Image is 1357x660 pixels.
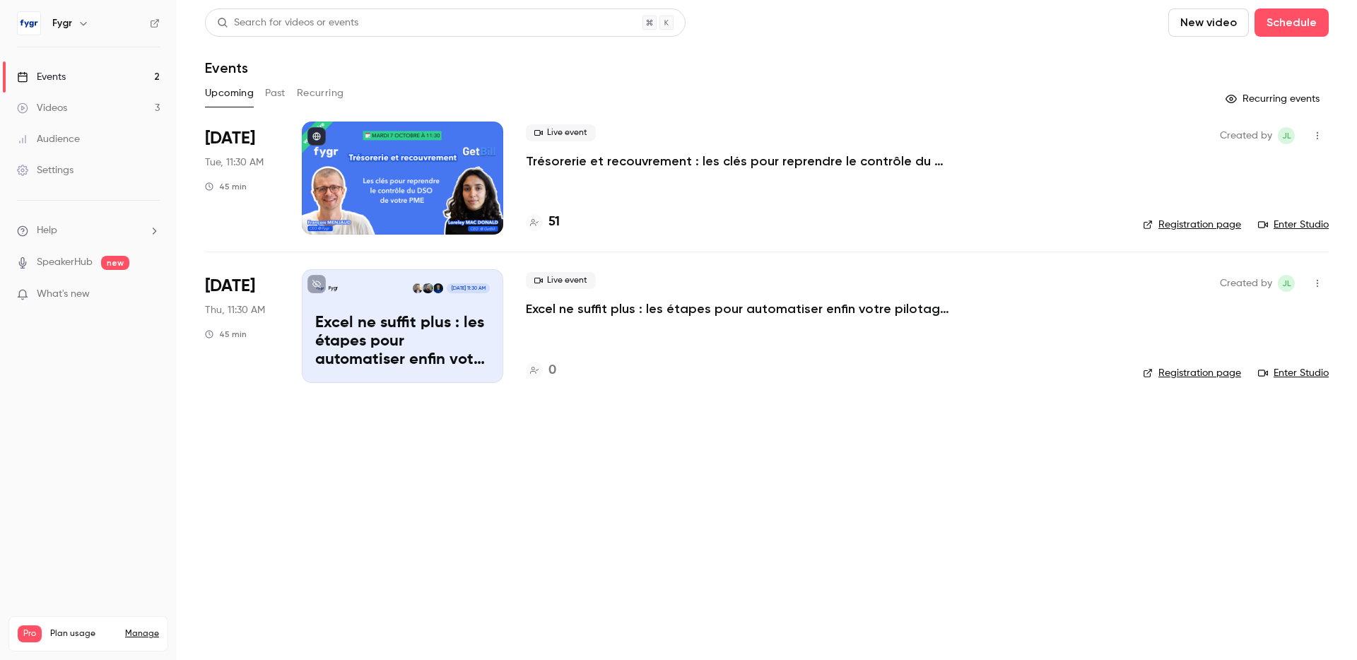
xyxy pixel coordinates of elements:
[1258,218,1329,232] a: Enter Studio
[433,283,443,293] img: François Menjaud
[1282,275,1291,292] span: Jl
[526,213,560,232] a: 51
[205,329,247,340] div: 45 min
[50,628,117,640] span: Plan usage
[1278,127,1295,144] span: Julie le Blanc
[17,132,80,146] div: Audience
[205,275,255,297] span: [DATE]
[1255,8,1329,37] button: Schedule
[205,82,254,105] button: Upcoming
[1143,218,1241,232] a: Registration page
[548,213,560,232] h4: 51
[205,303,265,317] span: Thu, 11:30 AM
[205,181,247,192] div: 45 min
[265,82,286,105] button: Past
[423,283,433,293] img: Jonathan Khalfa
[17,163,74,177] div: Settings
[125,628,159,640] a: Manage
[205,127,255,150] span: [DATE]
[526,361,556,380] a: 0
[1168,8,1249,37] button: New video
[37,287,90,302] span: What's new
[17,223,160,238] li: help-dropdown-opener
[101,256,129,270] span: new
[1143,366,1241,380] a: Registration page
[1282,127,1291,144] span: Jl
[143,288,160,301] iframe: Noticeable Trigger
[526,124,596,141] span: Live event
[1219,88,1329,110] button: Recurring events
[413,283,423,293] img: Thomas Gazquez
[18,12,40,35] img: Fygr
[205,59,248,76] h1: Events
[1278,275,1295,292] span: Julie le Blanc
[1220,275,1272,292] span: Created by
[526,300,950,317] a: Excel ne suffit plus : les étapes pour automatiser enfin votre pilotage financier.
[205,155,264,170] span: Tue, 11:30 AM
[548,361,556,380] h4: 0
[17,70,66,84] div: Events
[205,122,279,235] div: Oct 7 Tue, 11:30 AM (Europe/Paris)
[1220,127,1272,144] span: Created by
[37,223,57,238] span: Help
[329,285,338,292] p: Fygr
[18,625,42,642] span: Pro
[297,82,344,105] button: Recurring
[526,272,596,289] span: Live event
[217,16,358,30] div: Search for videos or events
[447,283,489,293] span: [DATE] 11:30 AM
[1258,366,1329,380] a: Enter Studio
[302,269,503,382] a: Excel ne suffit plus : les étapes pour automatiser enfin votre pilotage financier.FygrFrançois Me...
[37,255,93,270] a: SpeakerHub
[17,101,67,115] div: Videos
[526,153,950,170] a: Trésorerie et recouvrement : les clés pour reprendre le contrôle du DSO de votre PME
[52,16,72,30] h6: Fygr
[205,269,279,382] div: Oct 23 Thu, 11:30 AM (Europe/Paris)
[315,314,490,369] p: Excel ne suffit plus : les étapes pour automatiser enfin votre pilotage financier.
